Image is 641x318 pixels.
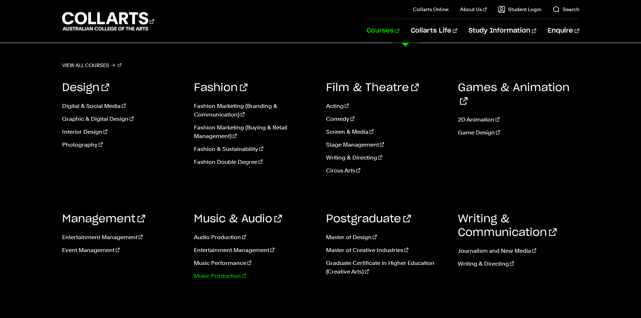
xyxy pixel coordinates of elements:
[62,246,184,255] a: Event Management
[62,11,154,32] div: Go to homepage
[194,158,315,166] a: Fashion Double Degree
[194,102,315,119] a: Fashion Marketing (Branding & Communication)
[326,246,447,255] a: Master of Creative Industries
[326,141,447,149] a: Stage Management
[326,214,411,224] a: Postgraduate
[194,246,315,255] a: Entertainment Management
[62,102,184,110] a: Digital & Social Media
[62,60,122,70] a: View all courses
[326,153,447,162] a: Writing & Directing
[194,214,282,224] a: Music & Audio
[326,233,447,242] a: Master of Design
[498,6,541,13] a: Student Login
[548,19,579,43] a: Enquire
[458,128,579,137] a: Game Design
[458,82,570,107] a: Games & Animation
[458,260,579,268] a: Writing & Directing
[194,259,315,267] a: Music Performance
[326,259,447,276] a: Graduate Certificate in Higher Education (Creative Arts)
[62,82,109,93] a: Design
[326,82,419,93] a: Film & Theatre
[458,247,579,255] a: Journalism and New Media
[458,115,579,124] a: 2D Animation
[194,233,315,242] a: Audio Production
[62,115,184,123] a: Graphic & Digital Design
[326,128,447,136] a: Screen & Media
[553,6,579,13] a: Search
[194,123,315,141] a: Fashion Marketing (Buying & Retail Management)
[460,6,487,13] a: About Us
[413,6,449,13] a: Collarts Online
[194,82,247,93] a: Fashion
[62,128,184,136] a: Interior Design
[62,141,184,149] a: Photography
[469,19,536,43] a: Study Information
[194,145,315,153] a: Fashion & Sustainability
[367,19,399,43] a: Courses
[326,102,447,110] a: Acting
[458,214,557,238] a: Writing & Communication
[62,233,184,242] a: Entertainment Management
[411,19,457,43] a: Collarts Life
[194,272,315,280] a: Music Production
[326,166,447,175] a: Circus Arts
[326,115,447,123] a: Comedy
[62,214,145,224] a: Management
